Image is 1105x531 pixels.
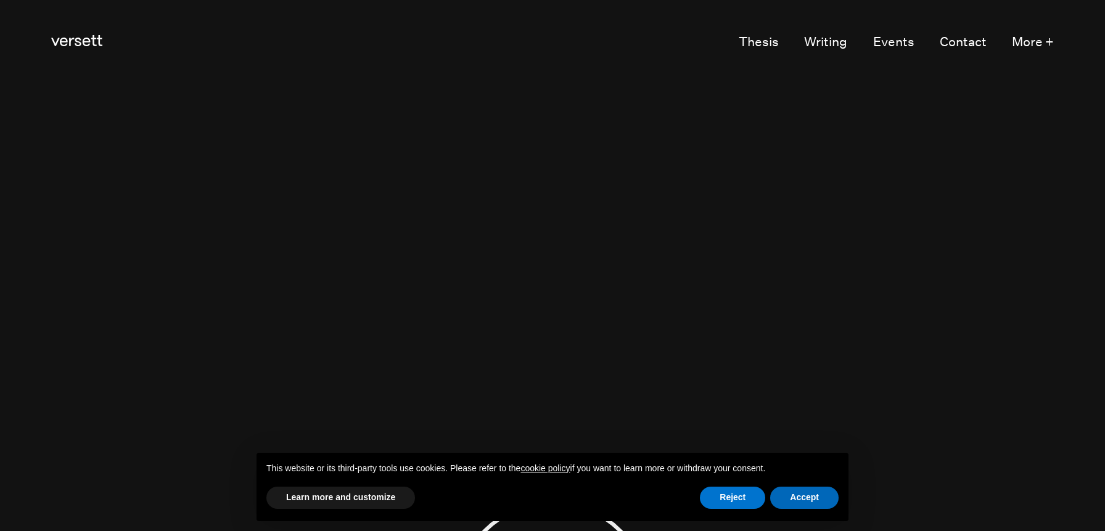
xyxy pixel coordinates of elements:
[1012,30,1054,54] button: More +
[739,30,779,54] a: Thesis
[266,487,415,509] button: Learn more and customize
[257,453,848,485] div: This website or its third-party tools use cookies. Please refer to the if you want to learn more ...
[520,463,570,473] a: cookie policy
[247,443,858,531] div: Notice
[804,30,847,54] a: Writing
[873,30,914,54] a: Events
[770,487,839,509] button: Accept
[940,30,987,54] a: Contact
[700,487,765,509] button: Reject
